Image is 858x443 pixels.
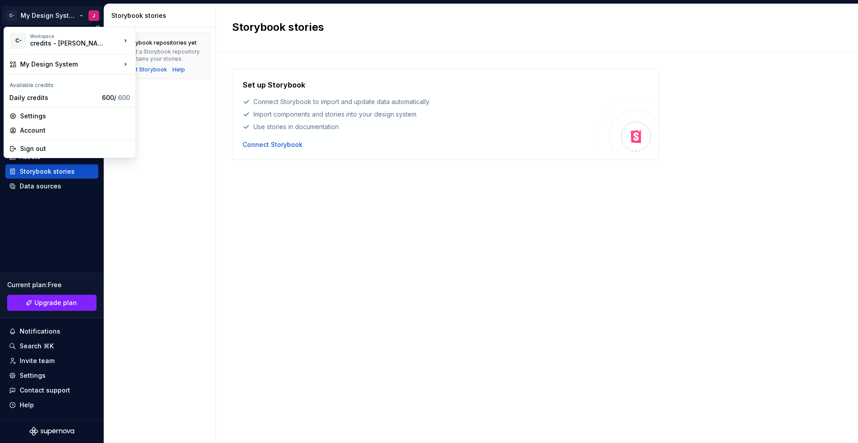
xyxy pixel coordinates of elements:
div: Workspace [30,33,121,39]
div: Settings [20,112,130,121]
div: Sign out [20,144,130,153]
div: Account [20,126,130,135]
div: My Design System [20,60,121,69]
div: credits - [PERSON_NAME] - test [30,39,106,48]
div: Available credits [6,76,134,91]
div: Daily credits [9,93,98,102]
span: 600 [118,94,130,101]
div: C- [10,33,26,49]
span: 600 / [102,94,130,101]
